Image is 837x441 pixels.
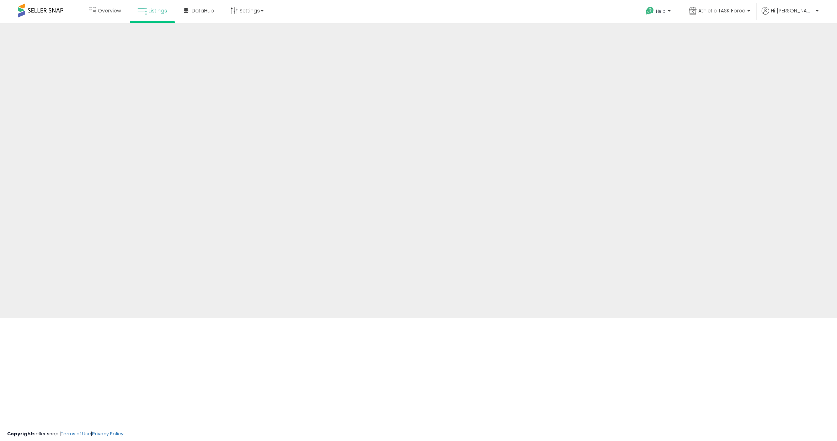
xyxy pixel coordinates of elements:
span: Listings [149,7,167,14]
span: Overview [98,7,121,14]
span: Athletic TASK Force [698,7,745,14]
a: Hi [PERSON_NAME] [762,7,819,23]
a: Help [640,1,678,23]
span: Hi [PERSON_NAME] [771,7,814,14]
i: Get Help [645,6,654,15]
span: DataHub [192,7,214,14]
span: Help [656,8,666,14]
